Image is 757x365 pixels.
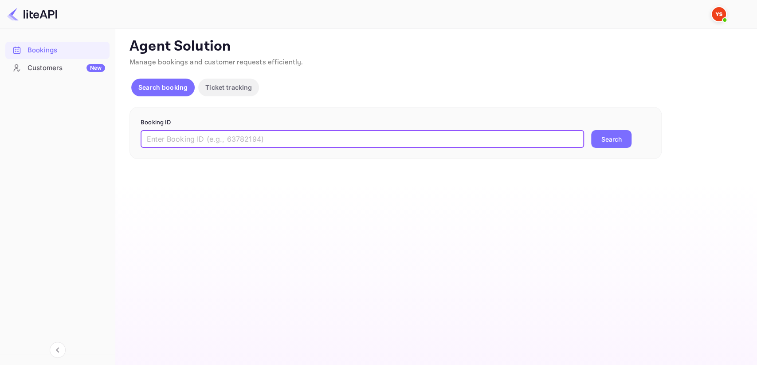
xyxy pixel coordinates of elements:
p: Search booking [138,83,188,92]
a: Bookings [5,42,110,58]
button: Search [591,130,631,148]
div: Customers [27,63,105,73]
p: Booking ID [141,118,651,127]
div: CustomersNew [5,60,110,77]
input: Enter Booking ID (e.g., 63782194) [141,130,584,148]
span: Manage bookings and customer requests efficiently. [129,58,303,67]
p: Ticket tracking [205,83,252,92]
div: Bookings [5,42,110,59]
div: Bookings [27,45,105,56]
a: CustomersNew [5,60,110,76]
button: Collapse navigation [50,342,66,358]
p: Agent Solution [129,38,741,56]
div: New [86,64,105,72]
img: LiteAPI logo [7,7,57,21]
img: Yandex Support [712,7,726,21]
